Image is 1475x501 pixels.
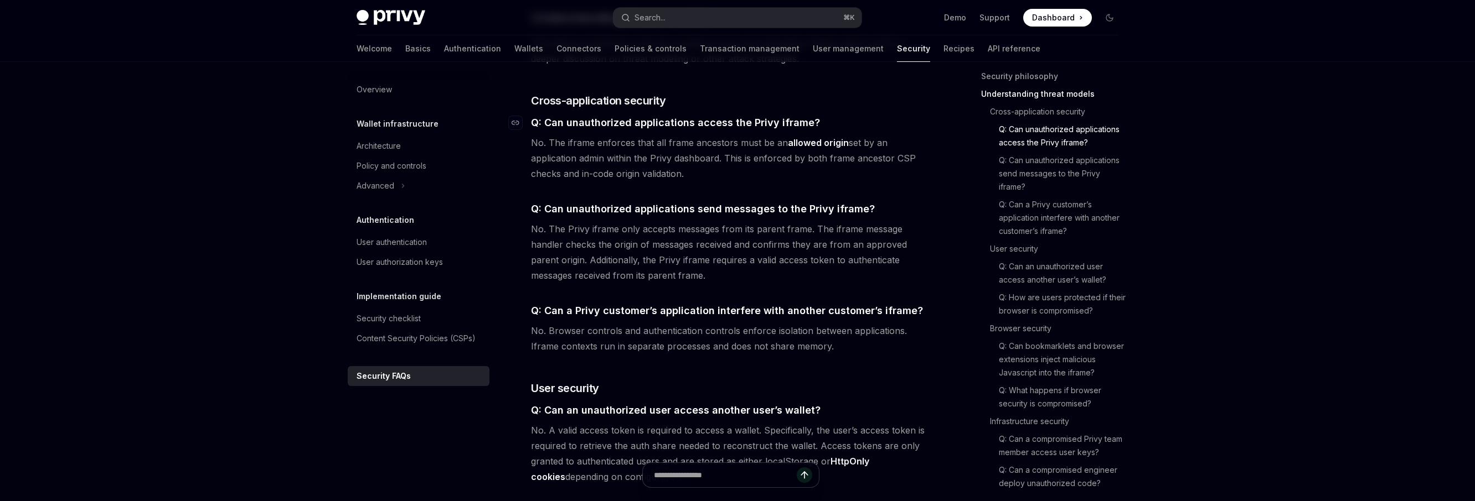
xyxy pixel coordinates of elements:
a: Q: How are users protected if their browser is compromised? [981,289,1127,320]
h5: Authentication [357,213,414,227]
button: Advanced [348,176,489,196]
a: User authorization keys [348,252,489,272]
a: Q: Can unauthorized applications send messages to the Privy iframe? [981,152,1127,196]
a: Cross-application security [981,103,1127,121]
div: Advanced [357,179,394,192]
a: Q: Can an unauthorized user access another user’s wallet? [981,258,1127,289]
a: Navigate to header [509,115,531,130]
span: Q: Can an unauthorized user access another user’s wallet? [531,403,821,418]
div: Search... [635,11,666,24]
div: Security FAQs [357,369,411,383]
a: Infrastructure security [981,413,1127,430]
a: Understanding threat models [981,85,1127,103]
a: Security FAQs [348,366,489,386]
a: Wallets [514,35,543,62]
button: Send message [797,467,812,483]
a: Q: Can a compromised Privy team member access user keys? [981,430,1127,461]
div: Overview [357,83,392,96]
div: Content Security Policies (CSPs) [357,332,476,345]
a: Content Security Policies (CSPs) [348,328,489,348]
span: User security [531,380,599,396]
a: Support [979,12,1010,23]
span: Q: Can a Privy customer’s application interfere with another customer’s iframe? [531,303,923,318]
a: Security philosophy [981,67,1127,85]
input: Ask a question... [654,463,797,487]
button: Search...⌘K [613,8,862,28]
img: dark logo [357,10,425,25]
a: Basics [405,35,431,62]
a: Architecture [348,136,489,156]
a: API reference [988,35,1040,62]
a: Q: Can a compromised engineer deploy unauthorized code? [981,461,1127,492]
a: Policy and controls [348,156,489,176]
a: Demo [944,12,966,23]
a: Dashboard [1023,9,1092,27]
button: Toggle dark mode [1101,9,1118,27]
span: Cross-application security [531,93,666,108]
div: Policy and controls [357,159,426,173]
a: Security checklist [348,309,489,328]
span: No. The iframe enforces that all frame ancestors must be an set by an application admin within th... [531,135,930,181]
a: Browser security [981,320,1127,337]
a: User security [981,240,1127,258]
a: User authentication [348,232,489,252]
span: No. The Privy iframe only accepts messages from its parent frame. The iframe message handler chec... [531,221,930,283]
a: Q: Can unauthorized applications access the Privy iframe? [981,121,1127,152]
div: User authorization keys [357,255,443,269]
span: Q: Can unauthorized applications access the Privy iframe? [531,115,820,130]
a: Welcome [357,35,392,62]
a: Q: Can bookmarklets and browser extensions inject malicious Javascript into the iframe? [981,337,1127,382]
a: Q: What happens if browser security is compromised? [981,382,1127,413]
h5: Wallet infrastructure [357,117,439,131]
a: allowed origin [788,137,849,149]
a: User management [813,35,884,62]
a: Q: Can a Privy customer’s application interfere with another customer’s iframe? [981,196,1127,240]
a: Authentication [444,35,501,62]
a: Overview [348,80,489,100]
h5: Implementation guide [357,290,441,303]
span: No. A valid access token is required to access a wallet. Specifically, the user’s access token is... [531,422,930,484]
a: Policies & controls [615,35,687,62]
span: Dashboard [1032,12,1075,23]
a: Security [897,35,930,62]
div: Architecture [357,139,401,153]
span: ⌘ K [843,13,855,22]
a: Connectors [556,35,601,62]
span: Q: Can unauthorized applications send messages to the Privy iframe? [531,201,875,216]
div: Security checklist [357,312,421,325]
div: User authentication [357,236,427,249]
a: Recipes [943,35,974,62]
span: No. Browser controls and authentication controls enforce isolation between applications. Iframe c... [531,323,930,354]
a: Transaction management [700,35,800,62]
